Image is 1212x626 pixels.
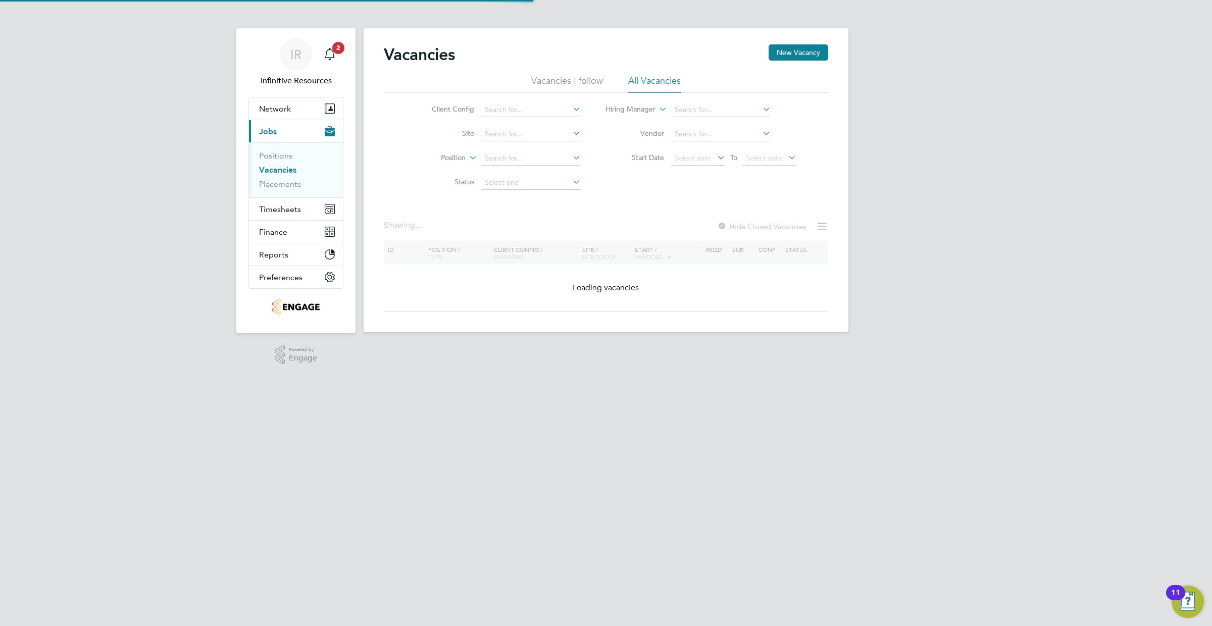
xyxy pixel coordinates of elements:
[236,28,356,333] nav: Main navigation
[289,354,317,362] span: Engage
[259,151,292,161] a: Positions
[290,48,301,61] span: IR
[408,153,466,163] label: Position
[717,222,806,231] label: Hide Closed Vacancies
[628,75,681,93] li: All Vacancies
[384,44,455,65] h2: Vacancies
[415,220,421,230] span: ...
[248,75,343,87] span: Infinitive Resources
[1172,586,1204,618] button: Open Resource Center, 11 new notifications
[249,142,343,197] div: Jobs
[259,273,302,282] span: Preferences
[384,220,423,231] div: Showing
[416,129,474,138] label: Site
[416,105,474,114] label: Client Config
[531,75,603,93] li: Vacancies I follow
[320,38,340,71] a: 2
[481,103,581,117] input: Search for...
[272,299,319,315] img: infinitivegroup-logo-retina.png
[248,299,343,315] a: Go to home page
[275,345,318,364] a: Powered byEngage
[727,151,740,164] span: To
[416,177,474,186] label: Status
[259,127,277,136] span: Jobs
[675,153,711,163] span: Select date
[481,151,581,166] input: Search for...
[249,97,343,120] button: Network
[671,103,771,117] input: Search for...
[249,120,343,142] button: Jobs
[259,104,291,114] span: Network
[597,105,655,115] label: Hiring Manager
[769,44,828,61] button: New Vacancy
[746,153,782,163] span: Select date
[259,179,301,189] a: Placements
[606,129,664,138] label: Vendor
[259,204,301,214] span: Timesheets
[332,42,344,54] span: 2
[481,176,581,190] input: Select one
[259,250,288,259] span: Reports
[289,345,317,354] span: Powered by
[248,38,343,87] a: IRInfinitive Resources
[249,198,343,220] button: Timesheets
[481,127,581,141] input: Search for...
[249,243,343,266] button: Reports
[671,127,771,141] input: Search for...
[606,153,664,162] label: Start Date
[259,165,296,175] a: Vacancies
[1171,593,1180,606] div: 11
[249,266,343,288] button: Preferences
[259,227,287,237] span: Finance
[249,221,343,243] button: Finance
